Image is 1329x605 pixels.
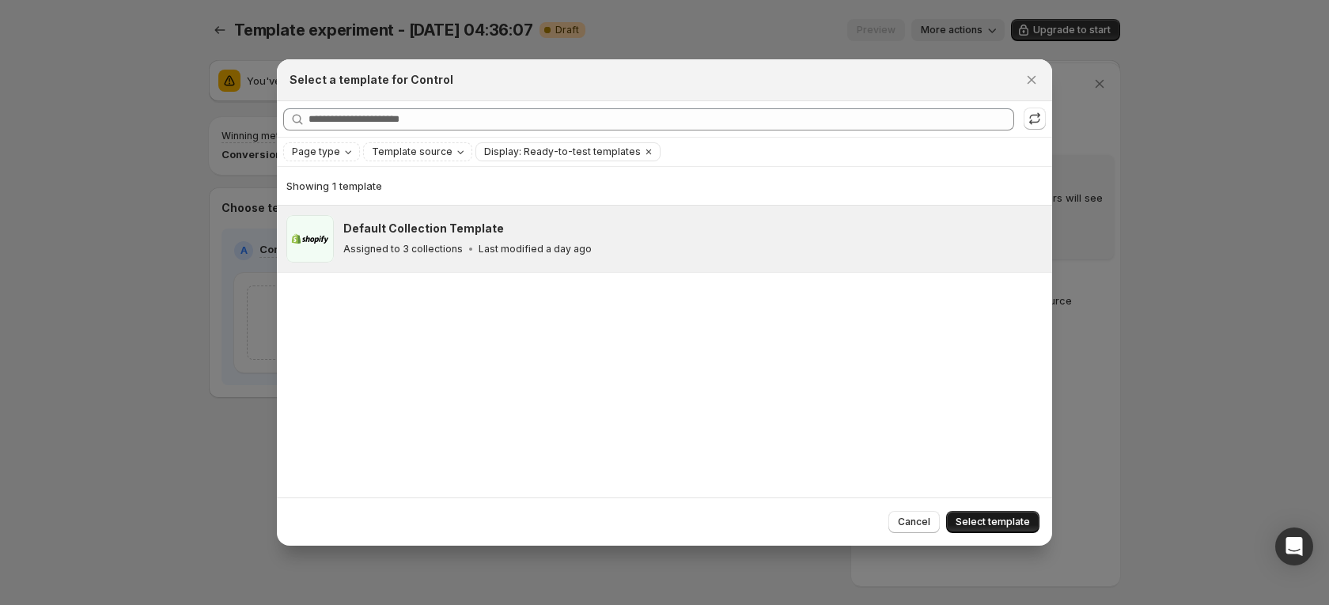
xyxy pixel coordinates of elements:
[290,72,453,88] h2: Select a template for Control
[888,511,940,533] button: Cancel
[343,221,504,236] h3: Default Collection Template
[292,146,340,158] span: Page type
[364,143,471,161] button: Template source
[956,516,1030,528] span: Select template
[641,143,657,161] button: Clear
[1275,527,1313,565] div: Open Intercom Messenger
[286,180,382,192] span: Showing 1 template
[479,243,592,255] p: Last modified a day ago
[343,243,463,255] p: Assigned to 3 collections
[284,143,359,161] button: Page type
[898,516,930,528] span: Cancel
[372,146,452,158] span: Template source
[946,511,1039,533] button: Select template
[484,146,641,158] span: Display: Ready-to-test templates
[286,215,334,263] img: Default Collection Template
[476,143,641,161] button: Display: Ready-to-test templates
[1020,69,1043,91] button: Close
